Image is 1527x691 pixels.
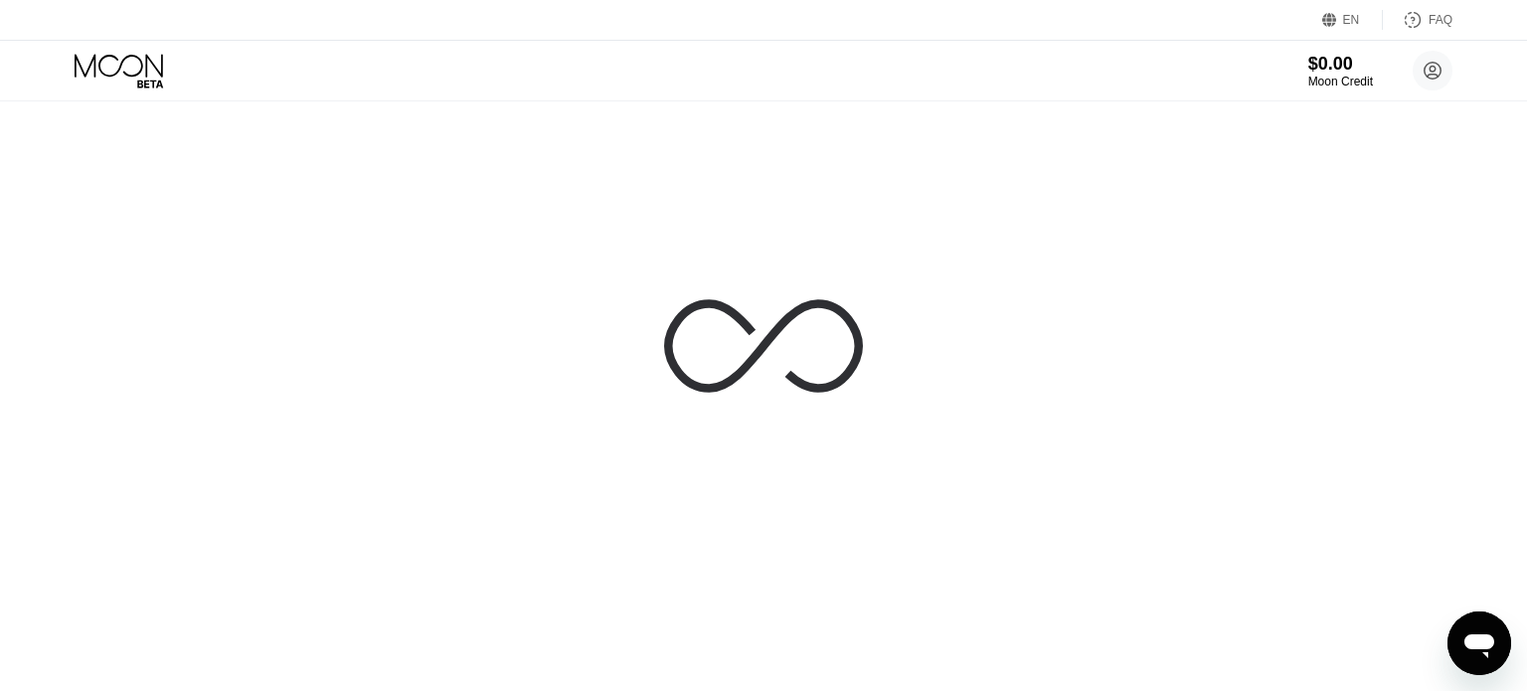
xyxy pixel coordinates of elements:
div: $0.00Moon Credit [1308,54,1373,88]
div: Moon Credit [1308,75,1373,88]
div: $0.00 [1308,54,1373,75]
div: EN [1322,10,1383,30]
iframe: Button to launch messaging window [1447,611,1511,675]
div: FAQ [1429,13,1452,27]
div: EN [1343,13,1360,27]
div: FAQ [1383,10,1452,30]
